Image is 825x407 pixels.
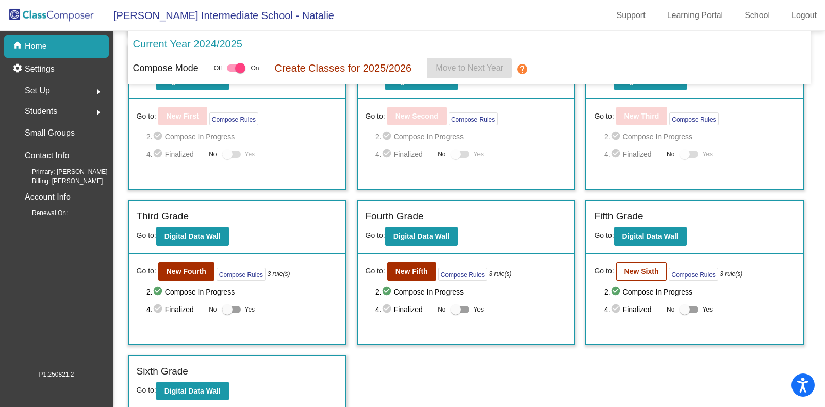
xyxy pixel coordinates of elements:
button: New Third [616,107,668,125]
span: Yes [473,303,484,316]
span: No [209,150,217,159]
mat-icon: home [12,40,25,53]
mat-icon: check_circle [153,148,165,160]
span: No [438,150,445,159]
span: No [667,305,674,314]
mat-icon: settings [12,63,25,75]
span: Move to Next Year [436,63,503,72]
span: Go to: [366,111,385,122]
mat-icon: check_circle [153,303,165,316]
mat-icon: check_circle [382,148,394,160]
mat-icon: check_circle [610,131,623,143]
p: Account Info [25,190,71,204]
span: 4. Finalized [375,148,433,160]
mat-icon: check_circle [382,286,394,298]
p: Settings [25,63,55,75]
button: Compose Rules [209,112,258,125]
span: Renewal On: [15,208,68,218]
span: Go to: [137,111,156,122]
span: Yes [473,148,484,160]
i: 3 rule(s) [489,269,511,279]
a: School [736,7,778,24]
span: 4. Finalized [146,303,204,316]
i: 3 rule(s) [720,269,742,279]
span: 2. Compose In Progress [375,286,566,298]
span: Go to: [366,266,385,276]
span: Yes [702,148,713,160]
span: No [667,150,674,159]
b: Digital Data Wall [622,232,679,240]
p: Current Year 2024/2025 [133,36,242,52]
span: 2. Compose In Progress [146,286,337,298]
span: Set Up [25,84,50,98]
mat-icon: check_circle [153,131,165,143]
b: Digital Data Wall [393,232,450,240]
mat-icon: help [516,63,529,75]
span: Go to: [137,266,156,276]
p: Home [25,40,47,53]
span: Go to: [594,231,614,239]
span: Students [25,104,57,119]
mat-icon: check_circle [382,303,394,316]
label: Sixth Grade [137,364,188,379]
label: Fourth Grade [366,209,424,224]
span: No [438,305,445,314]
i: 3 rule(s) [267,269,290,279]
button: Move to Next Year [427,58,512,78]
button: Compose Rules [217,268,266,281]
span: Go to: [137,231,156,239]
mat-icon: check_circle [153,286,165,298]
b: New Fifth [395,267,428,275]
p: Small Groups [25,126,75,140]
label: Fifth Grade [594,209,643,224]
span: Yes [245,303,255,316]
p: Contact Info [25,149,69,163]
button: New Second [387,107,447,125]
span: Primary: [PERSON_NAME] [15,167,108,176]
b: New Sixth [624,267,659,275]
span: Go to: [594,111,614,122]
b: New Third [624,112,659,120]
span: No [209,305,217,314]
button: Compose Rules [438,268,487,281]
button: Compose Rules [669,112,718,125]
mat-icon: check_circle [610,148,623,160]
span: 2. Compose In Progress [604,286,795,298]
mat-icon: arrow_right [92,86,105,98]
b: Digital Data Wall [164,387,221,395]
span: Go to: [594,266,614,276]
button: Digital Data Wall [385,227,458,246]
span: Go to: [366,231,385,239]
span: 2. Compose In Progress [375,131,566,143]
button: Digital Data Wall [156,382,229,400]
span: 4. Finalized [604,148,662,160]
mat-icon: check_circle [610,286,623,298]
button: Digital Data Wall [614,227,687,246]
span: Yes [702,303,713,316]
p: Create Classes for 2025/2026 [274,60,411,76]
mat-icon: check_circle [610,303,623,316]
a: Logout [783,7,825,24]
p: Compose Mode [133,61,199,75]
span: 2. Compose In Progress [604,131,795,143]
span: Go to: [137,386,156,394]
label: Third Grade [137,209,189,224]
b: New First [167,112,199,120]
span: Yes [245,148,255,160]
span: 2. Compose In Progress [146,131,337,143]
b: Digital Data Wall [164,232,221,240]
button: New Sixth [616,262,667,281]
mat-icon: check_circle [382,131,394,143]
a: Learning Portal [659,7,732,24]
a: Support [608,7,654,24]
button: Compose Rules [669,268,718,281]
b: New Second [395,112,438,120]
span: 4. Finalized [604,303,662,316]
button: New Fifth [387,262,436,281]
button: Compose Rules [449,112,498,125]
span: On [251,63,259,73]
mat-icon: arrow_right [92,106,105,119]
button: New First [158,107,207,125]
span: Billing: [PERSON_NAME] [15,176,103,186]
span: 4. Finalized [146,148,204,160]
